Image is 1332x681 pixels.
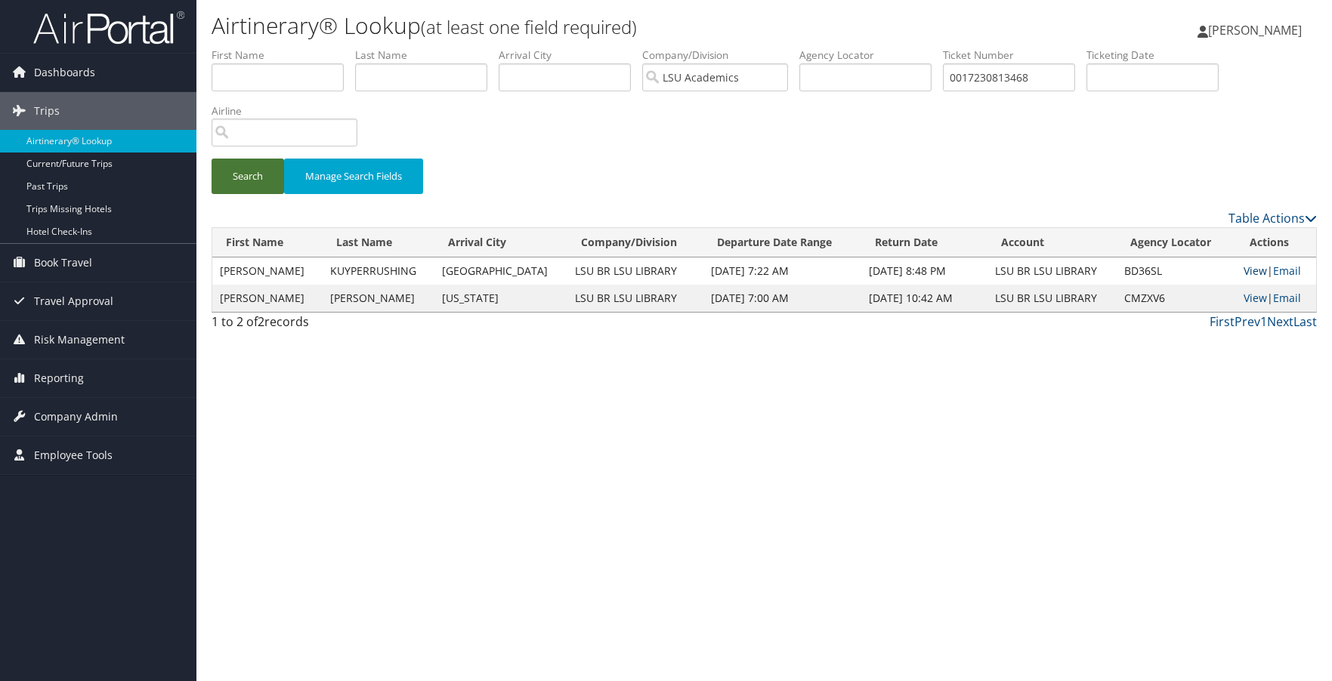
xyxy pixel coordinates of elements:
span: Company Admin [34,398,118,436]
th: Actions [1236,228,1316,257]
a: Email [1273,263,1301,278]
td: [PERSON_NAME] [212,285,323,312]
td: [DATE] 10:42 AM [861,285,987,312]
td: [DATE] 7:22 AM [703,257,861,285]
button: Manage Search Fields [284,159,423,194]
td: KUYPERRUSHING [323,257,434,285]
a: Prev [1235,313,1260,330]
a: Next [1267,313,1293,330]
a: View [1244,291,1267,305]
th: Agency Locator: activate to sort column ascending [1117,228,1236,257]
th: Return Date: activate to sort column ascending [861,228,987,257]
th: Account: activate to sort column ascending [987,228,1117,257]
span: Reporting [34,359,84,397]
div: 1 to 2 of records [212,313,471,338]
button: Search [212,159,284,194]
label: Company/Division [642,48,799,63]
td: [GEOGRAPHIC_DATA] [434,257,568,285]
td: | [1236,257,1316,285]
th: Departure Date Range: activate to sort column ascending [703,228,861,257]
a: Email [1273,291,1301,305]
small: (at least one field required) [421,14,637,39]
span: Dashboards [34,54,95,91]
label: Ticket Number [943,48,1086,63]
a: Table Actions [1228,210,1317,226]
td: LSU BR LSU LIBRARY [987,257,1117,285]
td: LSU BR LSU LIBRARY [567,257,703,285]
label: Agency Locator [799,48,943,63]
th: Arrival City: activate to sort column ascending [434,228,568,257]
a: [PERSON_NAME] [1198,8,1317,53]
img: airportal-logo.png [33,10,184,45]
a: Last [1293,313,1317,330]
span: Book Travel [34,244,92,282]
label: Arrival City [499,48,642,63]
td: BD36SL [1117,257,1236,285]
span: [PERSON_NAME] [1208,22,1302,39]
th: Last Name: activate to sort column ascending [323,228,434,257]
label: First Name [212,48,355,63]
td: [DATE] 8:48 PM [861,257,987,285]
td: [US_STATE] [434,285,568,312]
td: [DATE] 7:00 AM [703,285,861,312]
td: [PERSON_NAME] [323,285,434,312]
label: Last Name [355,48,499,63]
span: Trips [34,92,60,130]
td: LSU BR LSU LIBRARY [567,285,703,312]
h1: Airtinerary® Lookup [212,10,948,42]
span: Risk Management [34,321,125,359]
td: | [1236,285,1316,312]
label: Airline [212,103,369,119]
label: Ticketing Date [1086,48,1230,63]
th: Company/Division [567,228,703,257]
span: Employee Tools [34,436,113,474]
span: Travel Approval [34,282,113,320]
td: CMZXV6 [1117,285,1236,312]
a: 1 [1260,313,1267,330]
th: First Name: activate to sort column descending [212,228,323,257]
span: 2 [258,313,264,330]
a: First [1210,313,1235,330]
td: [PERSON_NAME] [212,257,323,285]
a: View [1244,263,1267,278]
td: LSU BR LSU LIBRARY [987,285,1117,312]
